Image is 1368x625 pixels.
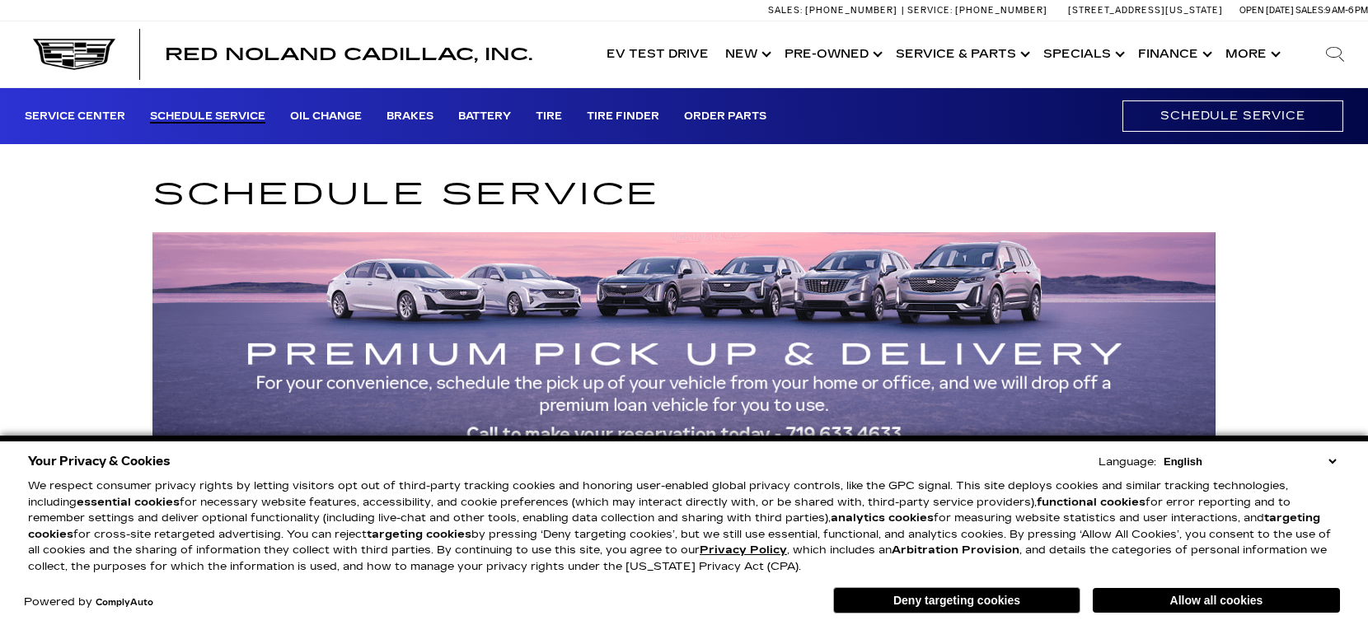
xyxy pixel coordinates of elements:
[536,110,562,124] a: Tire
[387,110,433,124] a: Brakes
[28,511,1320,541] strong: targeting cookies
[768,5,803,16] span: Sales:
[684,110,766,124] a: Order Parts
[1217,21,1286,87] button: More
[28,450,171,473] span: Your Privacy & Cookies
[892,543,1019,557] strong: Arbitration Provision
[1093,588,1340,613] button: Allow all cookies
[1130,21,1217,87] a: Finance
[1035,21,1130,87] a: Specials
[367,528,471,541] strong: targeting cookies
[77,496,180,509] strong: essential cookies
[717,21,776,87] a: New
[165,46,532,63] a: Red Noland Cadillac, Inc.
[955,5,1047,16] span: [PHONE_NUMBER]
[1099,457,1156,468] div: Language:
[833,587,1080,613] button: Deny targeting cookies
[1037,496,1145,509] strong: functional cookies
[598,21,717,87] a: EV Test Drive
[152,170,1216,219] h1: Schedule Service
[831,511,934,525] strong: analytics cookies
[776,21,888,87] a: Pre-Owned
[28,478,1340,575] p: We respect consumer privacy rights by letting visitors opt out of third-party tracking cookies an...
[1295,5,1325,16] span: Sales:
[1239,5,1294,16] span: Open [DATE]
[165,44,532,64] span: Red Noland Cadillac, Inc.
[907,5,953,16] span: Service:
[1160,454,1340,469] select: Language Select
[1122,100,1343,131] a: Schedule Service
[25,110,125,124] a: Service Center
[1068,5,1223,16] a: [STREET_ADDRESS][US_STATE]
[152,232,1216,459] img: Premium Pick Up and Delivery
[587,110,659,124] a: Tire Finder
[458,110,511,124] a: Battery
[888,21,1035,87] a: Service & Parts
[805,5,897,16] span: [PHONE_NUMBER]
[902,6,1052,15] a: Service: [PHONE_NUMBER]
[1325,5,1368,16] span: 9 AM-6 PM
[700,543,787,557] a: Privacy Policy
[290,110,362,124] a: Oil Change
[33,39,115,70] img: Cadillac Dark Logo with Cadillac White Text
[24,597,153,608] div: Powered by
[150,110,265,124] a: Schedule Service
[96,598,153,608] a: ComplyAuto
[768,6,902,15] a: Sales: [PHONE_NUMBER]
